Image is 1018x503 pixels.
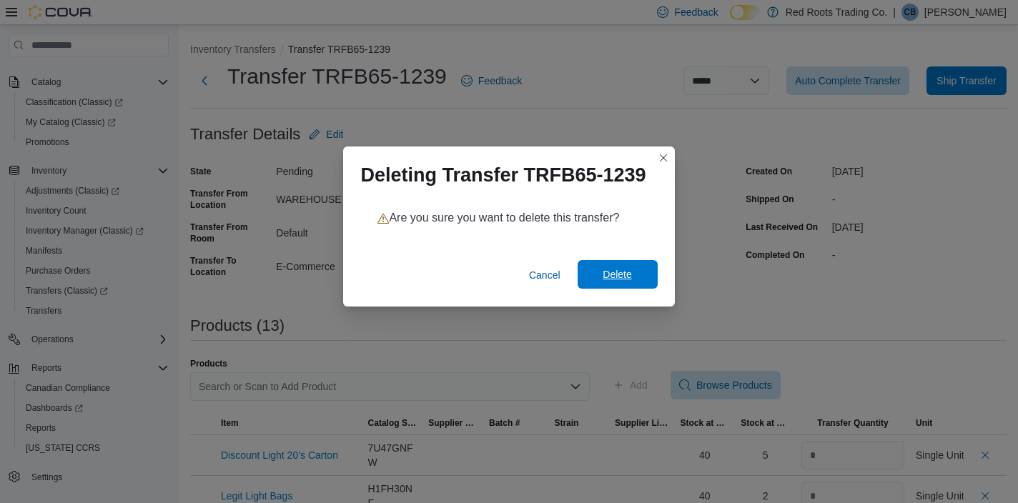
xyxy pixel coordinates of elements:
[578,260,658,289] button: Delete
[529,268,560,282] span: Cancel
[655,149,672,166] button: Closes this modal window
[377,209,640,226] p: Are you sure you want to delete this transfer?
[360,164,646,186] h1: Deleting Transfer TRFB65-1239
[603,267,631,282] span: Delete
[523,261,566,289] button: Cancel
